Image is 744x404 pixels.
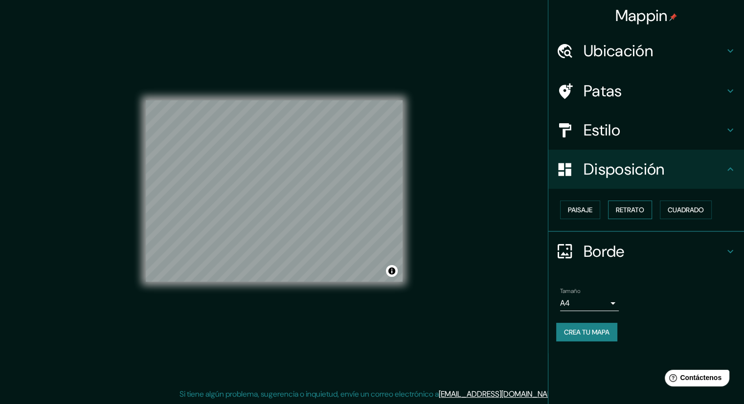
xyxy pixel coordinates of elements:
canvas: Mapa [146,100,403,282]
iframe: Lanzador de widgets de ayuda [657,366,733,393]
div: Estilo [548,111,744,150]
button: Activar o desactivar atribución [386,265,398,277]
font: Si tiene algún problema, sugerencia o inquietud, envíe un correo electrónico a [180,389,439,399]
button: Crea tu mapa [556,323,617,341]
font: Paisaje [568,205,592,214]
button: Cuadrado [660,201,712,219]
div: Disposición [548,150,744,189]
font: Patas [584,81,622,101]
font: Tamaño [560,287,580,295]
font: Ubicación [584,41,653,61]
font: Estilo [584,120,620,140]
button: Paisaje [560,201,600,219]
font: Crea tu mapa [564,328,609,337]
img: pin-icon.png [669,13,677,21]
button: Retrato [608,201,652,219]
font: Cuadrado [668,205,704,214]
div: Patas [548,71,744,111]
div: Borde [548,232,744,271]
font: Retrato [616,205,644,214]
font: Mappin [615,5,668,26]
div: A4 [560,295,619,311]
font: Disposición [584,159,664,180]
font: Borde [584,241,625,262]
font: A4 [560,298,570,308]
a: [EMAIL_ADDRESS][DOMAIN_NAME] [439,389,560,399]
div: Ubicación [548,31,744,70]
